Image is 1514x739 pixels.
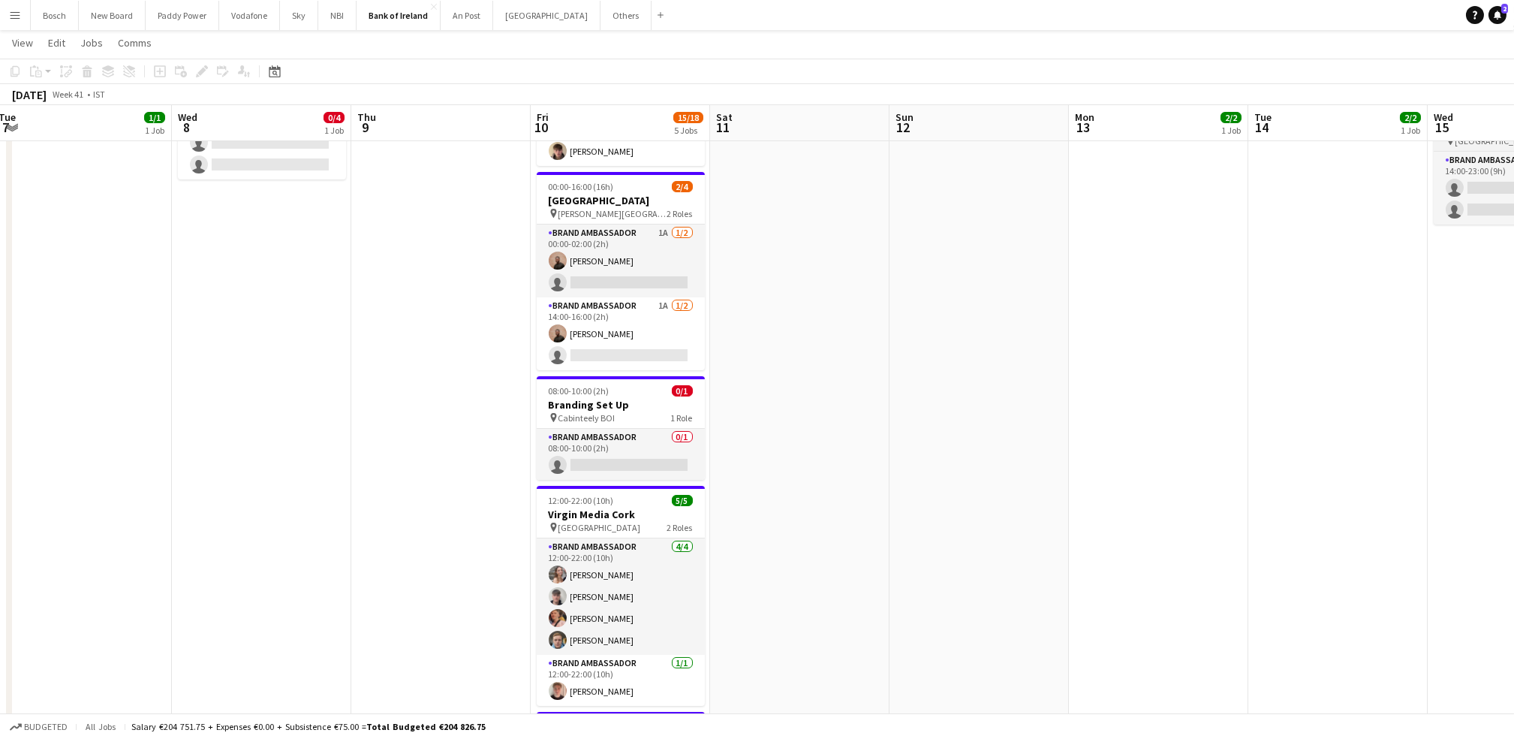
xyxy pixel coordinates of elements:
[1073,119,1094,136] span: 13
[8,719,70,735] button: Budgeted
[667,208,693,219] span: 2 Roles
[549,385,610,397] span: 08:00-10:00 (2h)
[355,119,376,136] span: 9
[50,89,87,100] span: Week 41
[6,33,39,53] a: View
[537,508,705,521] h3: Virgin Media Cork
[1488,6,1506,24] a: 2
[74,33,109,53] a: Jobs
[441,1,493,30] button: An Post
[537,429,705,480] app-card-role: Brand Ambassador0/108:00-10:00 (2h)
[118,36,152,50] span: Comms
[893,119,914,136] span: 12
[549,495,614,506] span: 12:00-22:00 (10h)
[1221,125,1241,136] div: 1 Job
[324,112,345,123] span: 0/4
[1401,125,1420,136] div: 1 Job
[324,125,344,136] div: 1 Job
[537,486,705,706] app-job-card: 12:00-22:00 (10h)5/5Virgin Media Cork [GEOGRAPHIC_DATA]2 RolesBrand Ambassador4/412:00-22:00 (10h...
[12,87,47,102] div: [DATE]
[93,89,105,100] div: IST
[131,721,486,732] div: Salary €204 751.75 + Expenses €0.00 + Subsistence €75.00 =
[716,110,733,124] span: Sat
[1075,110,1094,124] span: Mon
[80,36,103,50] span: Jobs
[537,376,705,480] app-job-card: 08:00-10:00 (2h)0/1Branding Set Up Cabinteely BOI1 RoleBrand Ambassador0/108:00-10:00 (2h)
[537,172,705,370] app-job-card: 00:00-16:00 (16h)2/4[GEOGRAPHIC_DATA] [PERSON_NAME][GEOGRAPHIC_DATA]2 RolesBrand Ambassador1A1/20...
[280,1,318,30] button: Sky
[493,1,600,30] button: [GEOGRAPHIC_DATA]
[357,110,376,124] span: Thu
[1400,112,1421,123] span: 2/2
[671,412,693,424] span: 1 Role
[357,1,441,30] button: Bank of Ireland
[714,119,733,136] span: 11
[537,398,705,412] h3: Branding Set Up
[549,181,614,192] span: 00:00-16:00 (16h)
[219,1,280,30] button: Vodafone
[558,412,616,424] span: Cabinteely BOI
[318,1,357,30] button: NBI
[1501,4,1508,14] span: 2
[1434,110,1453,124] span: Wed
[672,181,693,192] span: 2/4
[366,721,486,732] span: Total Budgeted €204 826.75
[145,125,164,136] div: 1 Job
[1431,119,1453,136] span: 15
[674,125,703,136] div: 5 Jobs
[600,1,652,30] button: Others
[178,107,346,179] app-card-role: Brand Ambassador3A0/217:00-20:00 (3h)
[895,110,914,124] span: Sun
[673,112,703,123] span: 15/18
[178,110,197,124] span: Wed
[537,225,705,297] app-card-role: Brand Ambassador1A1/200:00-02:00 (2h)[PERSON_NAME]
[1254,110,1272,124] span: Tue
[537,194,705,207] h3: [GEOGRAPHIC_DATA]
[79,1,146,30] button: New Board
[31,1,79,30] button: Bosch
[48,36,65,50] span: Edit
[176,119,197,136] span: 8
[558,208,667,219] span: [PERSON_NAME][GEOGRAPHIC_DATA]
[667,522,693,533] span: 2 Roles
[672,385,693,397] span: 0/1
[112,33,158,53] a: Comms
[672,495,693,506] span: 5/5
[534,119,549,136] span: 10
[537,538,705,655] app-card-role: Brand Ambassador4/412:00-22:00 (10h)[PERSON_NAME][PERSON_NAME][PERSON_NAME][PERSON_NAME]
[1252,119,1272,136] span: 14
[83,721,119,732] span: All jobs
[537,297,705,370] app-card-role: Brand Ambassador1A1/214:00-16:00 (2h)[PERSON_NAME]
[558,522,641,533] span: [GEOGRAPHIC_DATA]
[144,112,165,123] span: 1/1
[12,36,33,50] span: View
[146,1,219,30] button: Paddy Power
[24,722,68,732] span: Budgeted
[537,110,549,124] span: Fri
[1221,112,1242,123] span: 2/2
[537,655,705,706] app-card-role: Brand Ambassador1/112:00-22:00 (10h)[PERSON_NAME]
[42,33,71,53] a: Edit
